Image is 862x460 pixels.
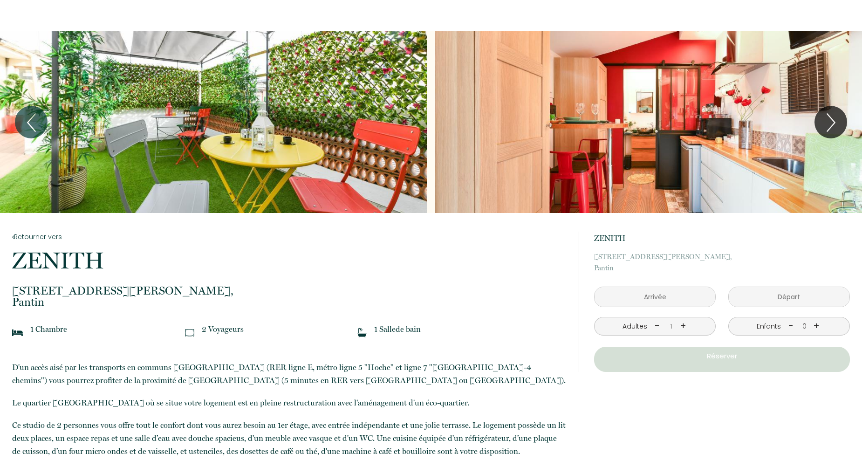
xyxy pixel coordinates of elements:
div: 0 [800,321,810,331]
p: ZENITH [12,249,567,272]
div: Enfants [757,321,781,331]
a: + [814,319,819,333]
p: 1 Salle de bain [374,323,421,336]
p: Pantin [594,251,850,274]
span: [STREET_ADDRESS][PERSON_NAME], [594,251,850,262]
p: 1 Chambre [30,323,67,336]
a: + [680,319,686,333]
p: D'un accès aisé par les transports en communs [GEOGRAPHIC_DATA] (RER ligne E, métro ligne 5 "Hoch... [12,361,567,387]
div: 1 [666,321,676,331]
img: guests [185,328,194,337]
a: - [788,319,794,333]
p: 2 Voyageur [202,323,244,336]
p: Pantin [12,285,567,308]
p: ​Ce studio de 2 personnes vous offre tout le confort dont vous aurez besoin au 1er étage, avec en... [12,419,567,458]
button: Previous [15,106,48,138]
button: Réserver [594,347,850,372]
p: Réserver [597,350,847,362]
a: - [655,319,660,333]
div: Adultes [623,321,647,331]
span: s [240,324,244,334]
input: Départ [729,287,849,307]
p: ZENITH [594,232,850,245]
input: Arrivée [595,287,715,307]
button: Next [814,106,847,138]
a: Retourner vers [12,232,567,242]
p: Le quartier [GEOGRAPHIC_DATA] où se situe votre logement est en pleine restructuration avec l'amé... [12,396,567,409]
span: [STREET_ADDRESS][PERSON_NAME], [12,285,567,296]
